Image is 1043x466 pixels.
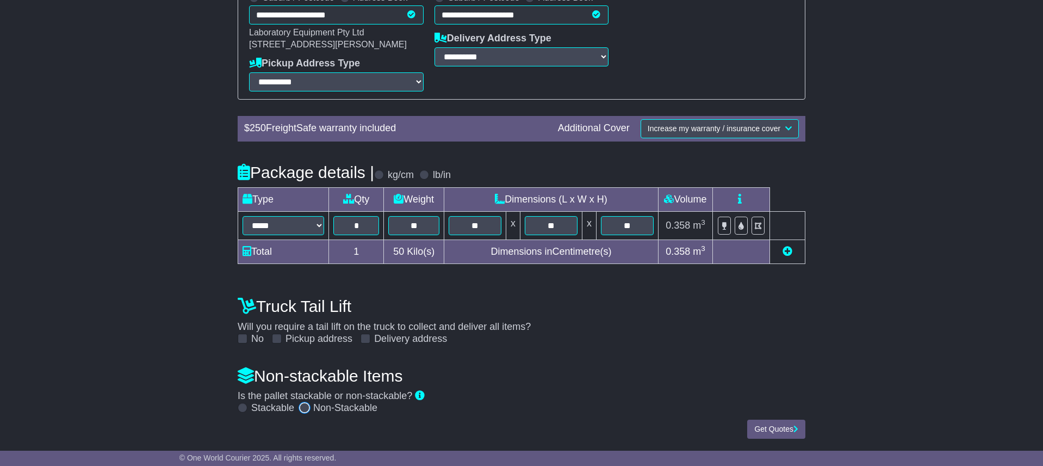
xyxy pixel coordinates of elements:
td: x [582,211,596,240]
div: Will you require a tail lift on the truck to collect and deliver all items? [232,292,811,345]
label: Pickup address [285,333,352,345]
sup: 3 [701,218,705,226]
a: Add new item [783,246,792,257]
span: © One World Courier 2025. All rights reserved. [179,453,337,462]
button: Get Quotes [747,420,805,439]
label: Delivery address [374,333,447,345]
label: Non-Stackable [313,402,377,414]
span: Laboratory Equipment Pty Ltd [249,28,364,37]
div: Additional Cover [552,122,635,134]
td: Qty [329,187,384,211]
label: kg/cm [388,169,414,181]
td: Weight [384,187,444,211]
label: Pickup Address Type [249,58,360,70]
span: m [693,246,705,257]
td: Total [238,240,329,263]
sup: 3 [701,244,705,253]
label: Delivery Address Type [434,33,551,45]
label: No [251,333,264,345]
td: x [506,211,520,240]
td: 1 [329,240,384,263]
h4: Truck Tail Lift [238,297,805,315]
td: Kilo(s) [384,240,444,263]
label: Stackable [251,402,294,414]
span: m [693,220,705,231]
td: Type [238,187,329,211]
span: 50 [393,246,404,257]
td: Volume [658,187,712,211]
span: [STREET_ADDRESS][PERSON_NAME] [249,40,407,49]
span: 250 [250,122,266,133]
span: Increase my warranty / insurance cover [648,124,780,133]
td: Dimensions in Centimetre(s) [444,240,659,263]
span: 0.358 [666,246,690,257]
label: lb/in [433,169,451,181]
h4: Package details | [238,163,374,181]
div: $ FreightSafe warranty included [239,122,552,134]
td: Dimensions (L x W x H) [444,187,659,211]
span: 0.358 [666,220,690,231]
h4: Non-stackable Items [238,367,805,385]
span: Is the pallet stackable or non-stackable? [238,390,412,401]
button: Increase my warranty / insurance cover [641,119,799,138]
